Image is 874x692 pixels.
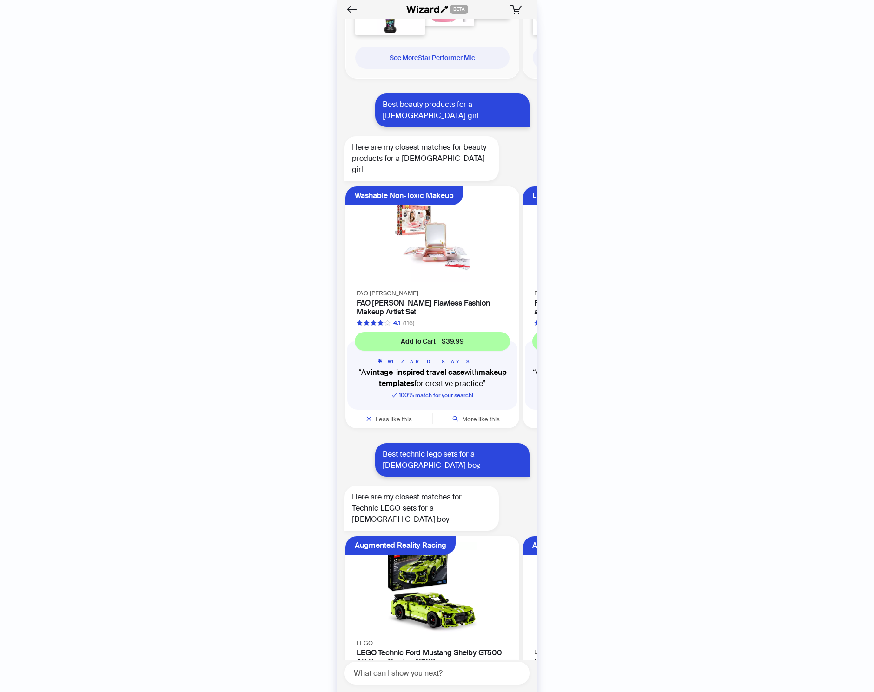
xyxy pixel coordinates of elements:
[529,192,691,282] img: FAO Schwarz Pampered Manicure and Pedicure Spa Beauty Set
[433,410,520,428] button: More like this
[351,542,514,632] img: LEGO Technic Ford Mustang Shelby GT500 AR Race Car Toy 42138
[344,486,499,531] div: Here are my closest matches for Technic LEGO sets for a [DEMOGRAPHIC_DATA] boy
[384,320,391,326] span: star
[403,319,414,328] div: (116)
[355,47,510,69] div: See MoreStar Performer Mic
[401,337,464,346] span: Add to Cart – $39.99
[377,320,384,326] span: star
[534,289,596,297] span: FAO [PERSON_NAME]
[351,192,514,282] img: FAO Schwarz Flawless Fashion Makeup Artist Set
[357,648,508,666] h4: LEGO Technic Ford Mustang Shelby GT500 AR Race Car Toy 42138
[355,332,510,351] button: Add to Cart – $39.99
[357,320,363,326] span: star
[345,410,432,428] button: Less like this
[534,320,540,326] span: star
[366,416,372,422] span: close
[532,358,688,365] h5: WIZARD SAYS...
[357,299,508,316] h4: FAO [PERSON_NAME] Flawless Fashion Makeup Artist Set
[532,186,604,205] div: LED Lights & Sounds
[364,320,370,326] span: star
[534,299,686,316] h4: FAO [PERSON_NAME] Pampered Manicure and Pedicure Spa Beauty Set
[534,657,686,666] h4: Lamborghini Huracán Tecnica Orange
[366,367,464,377] b: vintage-inspired travel case
[371,320,377,326] span: star
[363,47,502,69] div: See More Star Performer Mic
[462,415,500,423] span: More like this
[376,415,412,423] span: Less like this
[534,319,580,328] div: 4.3 out of 5 stars
[534,648,550,656] span: LEGO
[375,443,530,477] div: Best technic lego sets for a [DEMOGRAPHIC_DATA] boy.
[393,319,400,328] div: 4.1
[344,136,499,181] div: Here are my closest matches for beauty products for a [DEMOGRAPHIC_DATA] girl
[375,93,530,127] div: Best beauty products for a [DEMOGRAPHIC_DATA] girl
[532,536,605,555] div: Authentic V10 Engine
[450,5,468,14] span: BETA
[357,289,418,297] span: FAO [PERSON_NAME]
[529,542,691,640] img: Lamborghini Huracán Tecnica Orange
[344,2,359,17] button: Back
[357,639,373,647] span: LEGO
[452,416,458,422] span: search
[355,358,510,365] h5: WIZARD SAYS...
[532,367,688,389] q: A set with and nail art accessories
[391,393,397,398] span: check
[355,186,454,205] div: Washable Non-Toxic Makeup
[355,367,510,389] q: A with for creative practice
[391,392,473,399] span: 100 % match for your search!
[357,319,400,328] div: 4.1 out of 5 stars
[355,536,446,555] div: Augmented Reality Racing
